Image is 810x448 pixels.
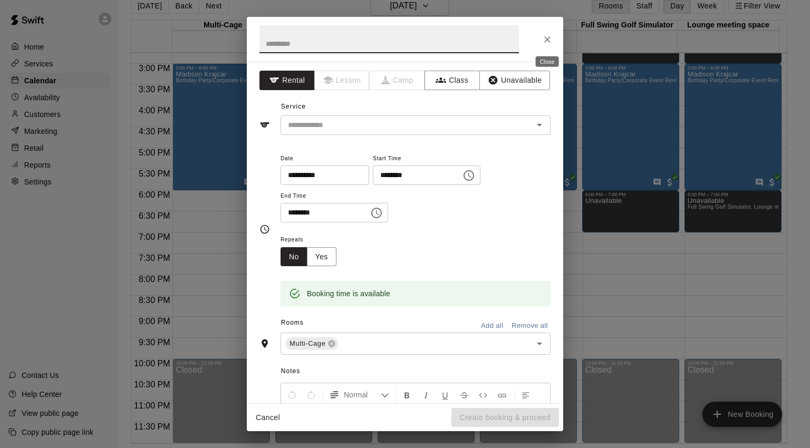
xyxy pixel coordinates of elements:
[315,71,370,90] span: Lessons must be created in the Services page first
[281,233,345,247] span: Repeats
[366,202,387,223] button: Choose time, selected time is 9:30 PM
[344,389,381,400] span: Normal
[281,247,307,267] button: No
[283,385,301,404] button: Undo
[475,318,509,334] button: Add all
[281,165,362,185] input: Choose date, selected date is Sep 13, 2025
[259,224,270,235] svg: Timing
[281,319,304,326] span: Rooms
[479,71,550,90] button: Unavailable
[281,189,388,203] span: End Time
[281,247,336,267] div: outlined button group
[398,385,416,404] button: Format Bold
[458,165,479,186] button: Choose time, selected time is 9:15 PM
[493,385,511,404] button: Insert Link
[538,30,557,49] button: Close
[532,336,547,351] button: Open
[307,247,336,267] button: Yes
[474,385,492,404] button: Insert Code
[517,385,535,404] button: Left Align
[455,385,473,404] button: Format Strikethrough
[259,338,270,349] svg: Rooms
[259,71,315,90] button: Rental
[281,152,369,166] span: Date
[509,318,551,334] button: Remove all
[259,120,270,130] svg: Service
[251,408,285,427] button: Cancel
[325,385,393,404] button: Formatting Options
[281,103,306,110] span: Service
[307,284,390,303] div: Booking time is available
[417,385,435,404] button: Format Italics
[532,118,547,132] button: Open
[536,56,559,67] div: Close
[302,385,320,404] button: Redo
[285,338,330,349] span: Multi-Cage
[285,337,338,350] div: Multi-Cage
[370,71,425,90] span: Camps can only be created in the Services page
[425,71,480,90] button: Class
[436,385,454,404] button: Format Underline
[373,152,480,166] span: Start Time
[281,363,551,380] span: Notes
